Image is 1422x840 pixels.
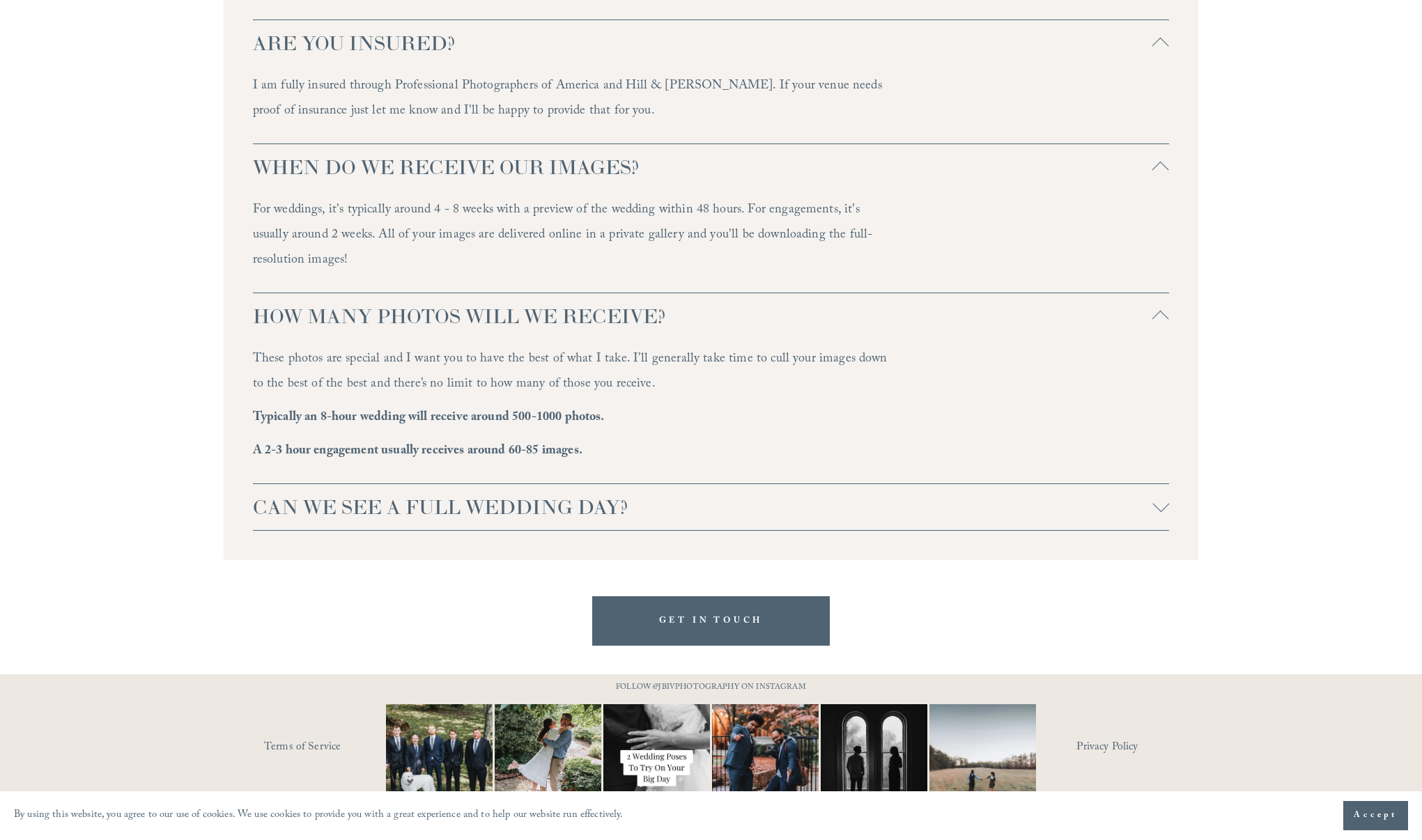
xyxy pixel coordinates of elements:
[253,155,1153,180] span: WHEN DO WE RECEIVE OUR IMAGES?
[253,293,1170,339] button: HOW MANY PHOTOS WILL WE RECEIVE?
[253,441,582,462] strong: A 2-3 hour engagement usually receives around 60-85 images.
[253,144,1170,190] button: WHEN DO WE RECEIVE OUR IMAGES?
[1343,801,1408,830] button: Accept
[253,66,1170,143] div: ARE YOU INSURED?
[694,704,836,811] img: You just need the right photographer that matches your vibe 📷🎉 #RaleighWeddingPhotographer
[589,680,833,696] p: FOLLOW @JBIVPHOTOGRAPHY ON INSTAGRAM
[14,806,624,826] p: By using this website, you agree to our use of cookies. We use cookies to provide you with a grea...
[253,407,605,429] strong: Typically an 8-hour wedding will receive around 500-1000 photos.
[253,304,1153,329] span: HOW MANY PHOTOS WILL WE RECEIVE?
[803,704,945,811] img: Black &amp; White appreciation post. 😍😍 ⠀⠀⠀⠀⠀⠀⠀⠀⠀ I don&rsquo;t care what anyone says black and w...
[495,687,601,829] img: It&rsquo;s that time of year where weddings and engagements pick up and I get the joy of capturin...
[1354,809,1398,823] span: Accept
[253,75,895,125] p: I am fully insured through Professional Photographers of America and Hill & [PERSON_NAME]. If you...
[592,596,830,646] a: GET IN TOUCH
[903,704,1063,811] img: Two #WideShotWednesdays Two totally different vibes. Which side are you&mdash;are you into that b...
[253,339,1170,483] div: HOW MANY PHOTOS WILL WE RECEIVE?
[264,737,426,759] a: Terms of Service
[253,348,895,398] p: These photos are special and I want you to have the best of what I take. I’ll generally take time...
[253,484,1170,530] button: CAN WE SEE A FULL WEDDING DAY?
[253,190,1170,293] div: WHEN DO WE RECEIVE OUR IMAGES?
[253,199,895,274] p: For weddings, it's typically around 4 - 8 weeks with a preview of the wedding within 48 hours. Fo...
[1076,737,1198,759] a: Privacy Policy
[577,704,737,811] img: Let&rsquo;s talk about poses for your wedding day! It doesn&rsquo;t have to be complicated, somet...
[253,20,1170,66] button: ARE YOU INSURED?
[253,31,1153,56] span: ARE YOU INSURED?
[253,495,1153,520] span: CAN WE SEE A FULL WEDDING DAY?
[360,704,520,811] img: Happy #InternationalDogDay to all the pups who have made wedding days, engagement sessions, and p...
